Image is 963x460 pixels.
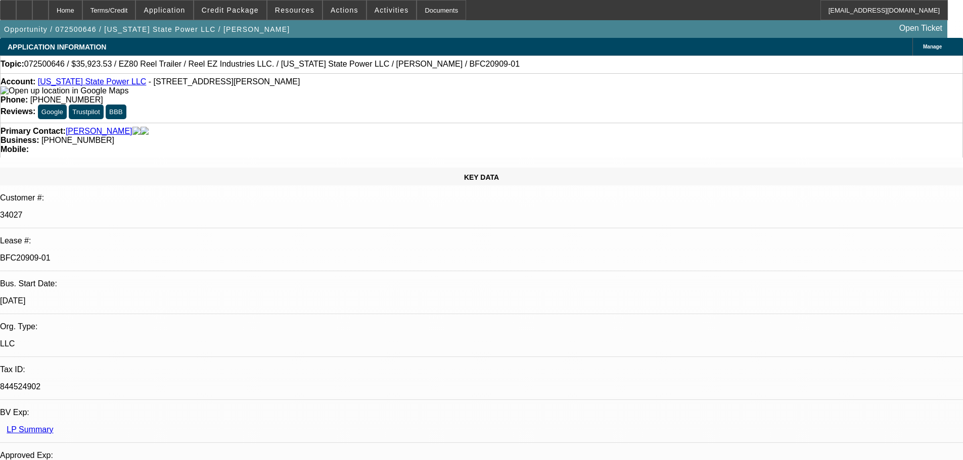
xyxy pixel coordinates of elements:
[1,145,29,154] strong: Mobile:
[1,77,35,86] strong: Account:
[136,1,193,20] button: Application
[1,95,28,104] strong: Phone:
[38,77,147,86] a: [US_STATE] State Power LLC
[41,136,114,144] span: [PHONE_NUMBER]
[149,77,300,86] span: - [STREET_ADDRESS][PERSON_NAME]
[367,1,417,20] button: Activities
[38,105,67,119] button: Google
[323,1,366,20] button: Actions
[1,60,24,69] strong: Topic:
[1,136,39,144] strong: Business:
[69,105,103,119] button: Trustpilot
[24,60,520,69] span: 072500646 / $35,923.53 / EZ80 Reel Trailer / Reel EZ Industries LLC. / [US_STATE] State Power LLC...
[375,6,409,14] span: Activities
[1,107,35,116] strong: Reviews:
[7,425,53,434] a: LP Summary
[1,86,128,95] img: Open up location in Google Maps
[194,1,266,20] button: Credit Package
[895,20,946,37] a: Open Ticket
[267,1,322,20] button: Resources
[4,25,290,33] span: Opportunity / 072500646 / [US_STATE] State Power LLC / [PERSON_NAME]
[144,6,185,14] span: Application
[8,43,106,51] span: APPLICATION INFORMATION
[132,127,141,136] img: facebook-icon.png
[66,127,132,136] a: [PERSON_NAME]
[141,127,149,136] img: linkedin-icon.png
[30,95,103,104] span: [PHONE_NUMBER]
[106,105,126,119] button: BBB
[464,173,499,181] span: KEY DATA
[331,6,358,14] span: Actions
[202,6,259,14] span: Credit Package
[1,127,66,136] strong: Primary Contact:
[1,86,128,95] a: View Google Maps
[923,44,942,49] span: Manage
[275,6,314,14] span: Resources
